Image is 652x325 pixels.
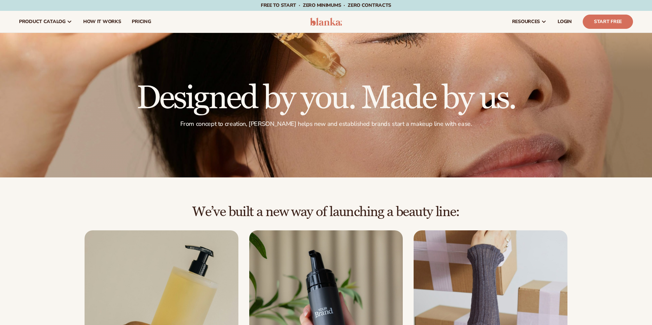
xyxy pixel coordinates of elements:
span: Free to start · ZERO minimums · ZERO contracts [261,2,391,8]
a: product catalog [14,11,78,33]
span: LOGIN [558,19,572,24]
a: Start Free [583,15,633,29]
a: resources [507,11,552,33]
h1: Designed by you. Made by us. [137,82,516,115]
a: pricing [126,11,156,33]
p: From concept to creation, [PERSON_NAME] helps new and established brands start a makeup line with... [137,120,516,128]
span: resources [512,19,540,24]
span: pricing [132,19,151,24]
img: logo [310,18,342,26]
h2: We’ve built a new way of launching a beauty line: [19,205,633,219]
a: How It Works [78,11,127,33]
span: How It Works [83,19,121,24]
span: product catalog [19,19,66,24]
a: LOGIN [552,11,577,33]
